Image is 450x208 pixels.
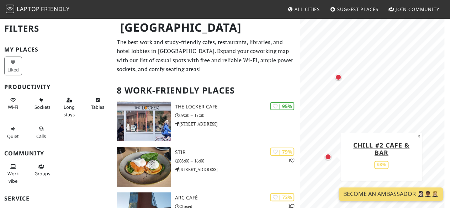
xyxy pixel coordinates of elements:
p: 09:30 – 17:30 [175,112,300,119]
button: Work vibe [4,161,22,187]
h3: ARC Café [175,195,300,201]
a: The Locker Cafe | 95% The Locker Cafe 09:30 – 17:30 [STREET_ADDRESS] [112,101,300,141]
span: Video/audio calls [36,133,46,139]
button: Tables [89,94,106,113]
h3: Community [4,150,108,157]
span: Friendly [41,5,69,13]
img: Stir [117,147,171,187]
span: Laptop [17,5,40,13]
span: Work-friendly tables [91,104,104,110]
button: Calls [32,123,50,142]
a: LaptopFriendly LaptopFriendly [6,3,70,16]
span: Power sockets [35,104,51,110]
h3: Productivity [4,84,108,90]
span: Join Community [396,6,439,12]
p: [STREET_ADDRESS] [175,121,300,127]
span: All Cities [295,6,320,12]
a: Join Community [386,3,442,16]
button: Close popup [415,133,422,140]
h2: 8 Work-Friendly Places [117,80,296,101]
span: Suggest Places [337,6,378,12]
div: | 95% [270,102,294,110]
p: [STREET_ADDRESS] [175,166,300,173]
a: All Cities [285,3,323,16]
div: | 79% [270,148,294,156]
span: Stable Wi-Fi [8,104,18,110]
h3: Stir [175,149,300,155]
a: Chill #2 Cafe & Bar [353,141,409,157]
div: Map marker [323,152,333,161]
span: Long stays [64,104,75,117]
p: The best work and study-friendly cafes, restaurants, libraries, and hotel lobbies in [GEOGRAPHIC_... [117,38,296,74]
div: Map marker [334,73,343,82]
img: LaptopFriendly [6,5,14,13]
h3: The Locker Cafe [175,104,300,110]
h2: Filters [4,18,108,39]
img: The Locker Cafe [117,101,171,141]
p: 08:00 – 16:00 [175,158,300,164]
button: Quiet [4,123,22,142]
a: Suggest Places [327,3,381,16]
button: Groups [32,161,50,180]
p: 1 [288,157,294,164]
h3: My Places [4,46,108,53]
span: People working [7,170,19,184]
a: Become an Ambassador 🤵🏻‍♀️🤵🏾‍♂️🤵🏼‍♀️ [339,187,443,201]
div: 68% [374,161,388,169]
button: Sockets [32,94,50,113]
h1: [GEOGRAPHIC_DATA] [115,18,298,37]
span: Quiet [7,133,19,139]
button: Wi-Fi [4,94,22,113]
div: | 73% [270,193,294,201]
h3: Service [4,195,108,202]
span: Group tables [35,170,50,177]
a: Stir | 79% 1 Stir 08:00 – 16:00 [STREET_ADDRESS] [112,147,300,187]
button: Long stays [60,94,78,120]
